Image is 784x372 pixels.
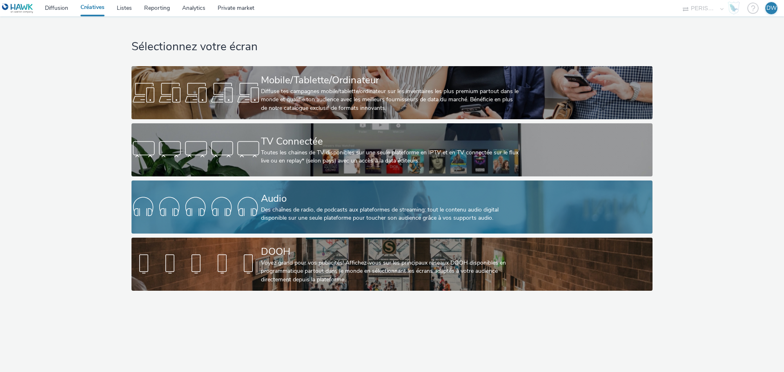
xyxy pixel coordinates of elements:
[261,87,520,112] div: Diffuse tes campagnes mobile/tablette/ordinateur sur les inventaires les plus premium partout dan...
[131,66,652,119] a: Mobile/Tablette/OrdinateurDiffuse tes campagnes mobile/tablette/ordinateur sur les inventaires le...
[2,3,33,13] img: undefined Logo
[261,259,520,284] div: Voyez grand pour vos publicités! Affichez-vous sur les principaux réseaux DOOH disponibles en pro...
[261,192,520,206] div: Audio
[766,2,777,14] div: DW
[728,2,740,15] img: Hawk Academy
[261,245,520,259] div: DOOH
[131,180,652,234] a: AudioDes chaînes de radio, de podcasts aux plateformes de streaming: tout le contenu audio digita...
[261,149,520,165] div: Toutes les chaines de TV disponibles sur une seule plateforme en IPTV et en TV connectée sur le f...
[131,238,652,291] a: DOOHVoyez grand pour vos publicités! Affichez-vous sur les principaux réseaux DOOH disponibles en...
[131,39,652,55] h1: Sélectionnez votre écran
[261,206,520,223] div: Des chaînes de radio, de podcasts aux plateformes de streaming: tout le contenu audio digital dis...
[261,134,520,149] div: TV Connectée
[261,73,520,87] div: Mobile/Tablette/Ordinateur
[728,2,743,15] a: Hawk Academy
[131,123,652,176] a: TV ConnectéeToutes les chaines de TV disponibles sur une seule plateforme en IPTV et en TV connec...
